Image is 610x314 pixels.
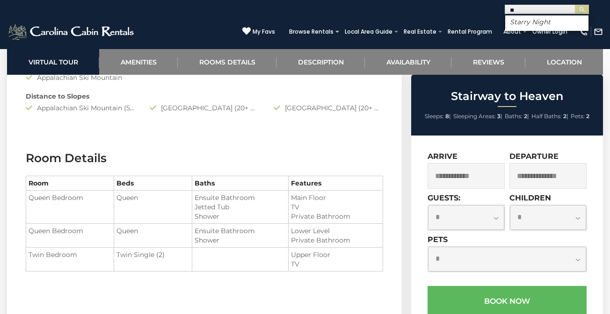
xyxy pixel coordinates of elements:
span: My Favs [253,28,275,36]
a: Location [525,49,603,75]
td: Queen Bedroom [26,191,114,224]
label: Arrive [428,152,457,161]
h2: Stairway to Heaven [414,90,601,102]
a: Owner Login [528,25,572,38]
a: Reviews [451,49,525,75]
img: phone-regular-white.png [579,27,588,36]
h3: Room Details [26,150,383,166]
a: Local Area Guide [340,25,397,38]
img: White-1-2.png [7,22,137,41]
li: | [425,110,451,122]
span: Queen [116,193,138,202]
li: Lower Level [291,226,381,235]
a: Description [276,49,365,75]
a: Real Estate [399,25,441,38]
span: Baths: [505,113,523,120]
strong: 8 [445,113,449,120]
img: mail-regular-white.png [594,27,603,36]
strong: 2 [586,113,589,120]
span: Half Baths: [531,113,562,120]
td: Twin Bedroom [26,248,114,271]
div: Appalachian Ski Mountain [19,73,143,82]
span: Pets: [571,113,585,120]
li: Private Bathroom [291,235,381,245]
li: Upper Floor [291,250,381,259]
li: Jetted Tub [195,202,286,212]
th: Beds [114,176,192,191]
a: Amenities [99,49,178,75]
th: Room [26,176,114,191]
a: My Favs [242,27,275,36]
li: TV [291,259,381,269]
li: Private Bathroom [291,212,381,221]
a: Availability [365,49,451,75]
a: Rooms Details [178,49,276,75]
li: Ensuite Bathroom [195,226,286,235]
a: Browse Rentals [284,25,338,38]
strong: 2 [524,113,527,120]
span: Sleeping Areas: [453,113,496,120]
a: Virtual Tour [7,49,99,75]
div: Appalachian Ski Mountain (5 - 7 Minute Drive) [19,103,143,113]
th: Features [288,176,383,191]
div: Distance to Slopes [19,92,390,101]
td: Queen Bedroom [26,224,114,248]
li: Main Floor [291,193,381,202]
strong: 2 [563,113,566,120]
span: Twin Single (2) [116,250,165,259]
label: Children [509,193,551,202]
label: Guests: [428,193,460,202]
em: Starry Night [510,18,551,26]
li: Shower [195,235,286,245]
label: Departure [509,152,559,161]
label: Pets [428,235,448,244]
li: | [531,110,568,122]
div: [GEOGRAPHIC_DATA] (20+ Minute Drive) [267,103,391,113]
a: Rental Program [443,25,497,38]
a: About [499,25,526,38]
li: TV [291,202,381,212]
li: | [453,110,502,122]
li: Ensuite Bathroom [195,193,286,202]
li: | [505,110,529,122]
li: Shower [195,212,286,221]
strong: 3 [497,113,501,120]
span: Sleeps: [425,113,444,120]
th: Baths [192,176,289,191]
div: [GEOGRAPHIC_DATA] (20+ Minutes Drive) [143,103,267,113]
span: Queen [116,227,138,235]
